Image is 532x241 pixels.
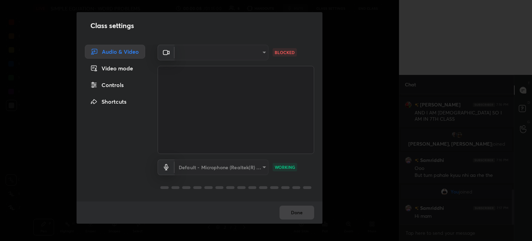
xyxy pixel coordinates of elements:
[85,61,145,75] div: Video mode
[175,160,268,175] div: ​
[90,20,134,31] h2: Class settings
[175,45,268,60] div: ​
[85,95,145,109] div: Shortcuts
[275,49,295,55] p: BLOCKED
[85,45,145,59] div: Audio & Video
[85,78,145,92] div: Controls
[275,164,295,170] p: WORKING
